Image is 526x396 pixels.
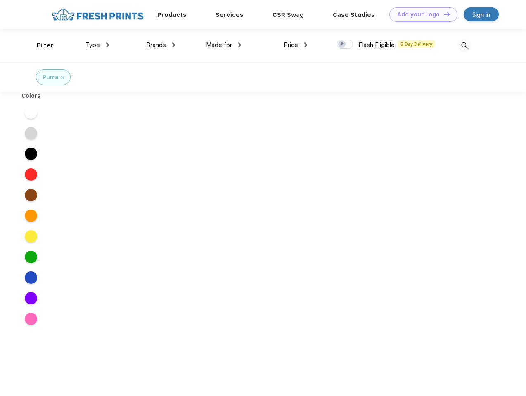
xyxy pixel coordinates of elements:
[464,7,499,21] a: Sign in
[146,41,166,49] span: Brands
[85,41,100,49] span: Type
[284,41,298,49] span: Price
[37,41,54,50] div: Filter
[444,12,450,16] img: DT
[272,11,304,19] a: CSR Swag
[358,41,395,49] span: Flash Eligible
[49,7,146,22] img: fo%20logo%202.webp
[61,76,64,79] img: filter_cancel.svg
[172,42,175,47] img: dropdown.png
[216,11,244,19] a: Services
[157,11,187,19] a: Products
[304,42,307,47] img: dropdown.png
[106,42,109,47] img: dropdown.png
[472,10,490,19] div: Sign in
[238,42,241,47] img: dropdown.png
[15,92,47,100] div: Colors
[398,40,435,48] span: 5 Day Delivery
[206,41,232,49] span: Made for
[397,11,440,18] div: Add your Logo
[457,39,471,52] img: desktop_search.svg
[43,73,59,82] div: Puma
